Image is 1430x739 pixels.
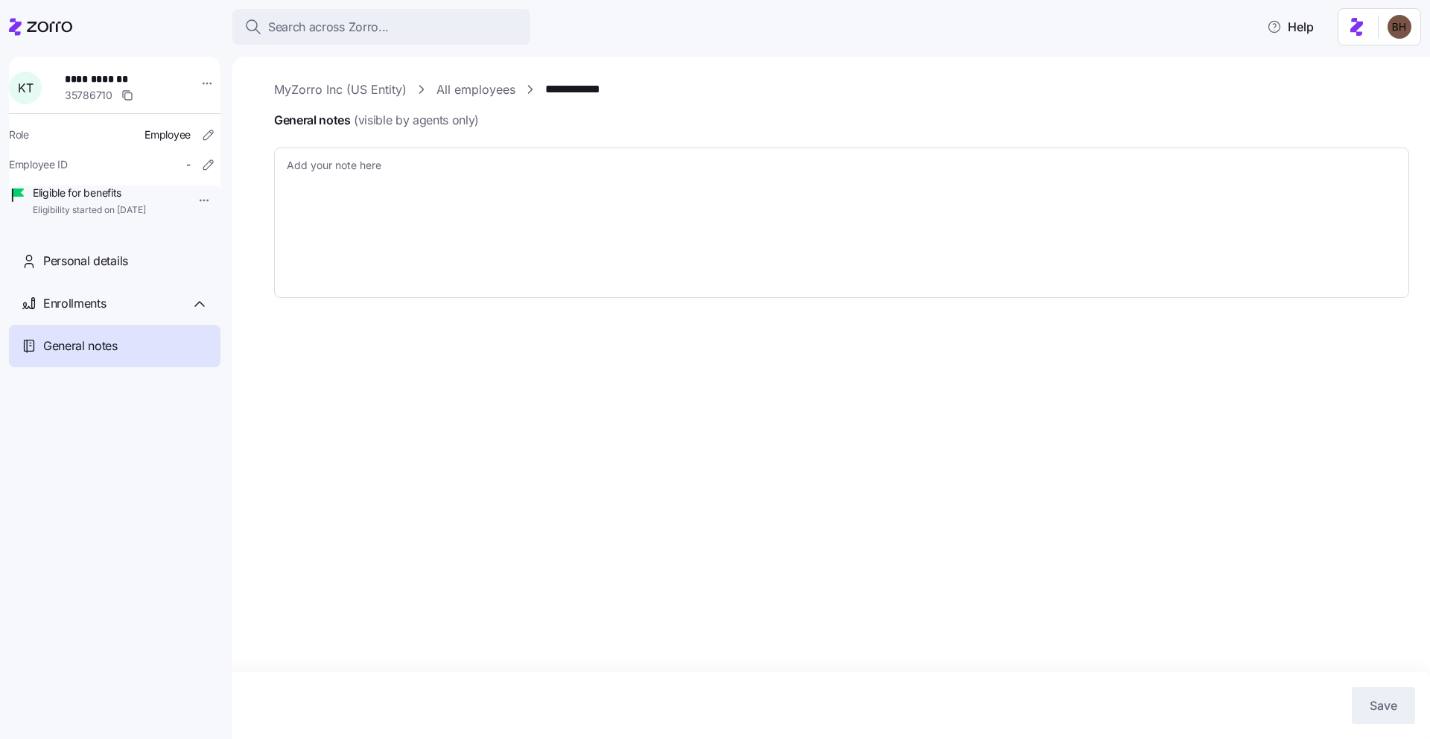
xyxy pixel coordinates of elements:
button: Save [1352,687,1415,724]
button: Search across Zorro... [232,9,530,45]
span: - [186,157,191,172]
span: Employee [144,127,191,142]
span: Role [9,127,29,142]
span: Employee ID [9,157,68,172]
button: Help [1255,12,1326,42]
span: Search across Zorro... [268,18,389,37]
span: Enrollments [43,294,106,313]
span: General notes [274,111,479,130]
span: Help [1267,18,1314,36]
a: All employees [436,80,515,99]
a: MyZorro Inc (US Entity) [274,80,407,99]
img: c3c218ad70e66eeb89914ccc98a2927c [1388,15,1411,39]
span: Save [1370,697,1397,714]
span: Eligibility started on [DATE] [33,204,146,217]
span: (visible by agents only) [354,111,479,130]
span: Eligible for benefits [33,185,146,200]
span: Personal details [43,252,128,270]
span: 35786710 [65,88,112,103]
span: K T [18,82,33,94]
span: General notes [43,337,118,355]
